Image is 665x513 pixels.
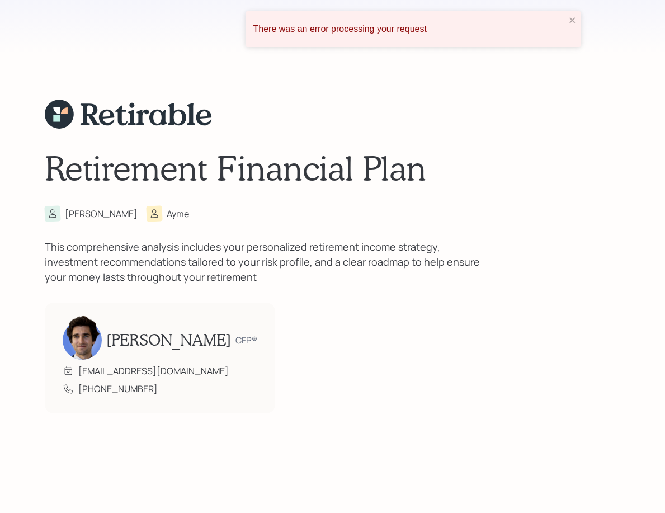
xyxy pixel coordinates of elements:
[106,331,231,350] h2: [PERSON_NAME]
[78,382,158,396] div: [PHONE_NUMBER]
[63,315,102,360] img: harrison-schaefer-headshot-2.png
[253,24,565,34] div: There was an error processing your request
[235,333,257,347] div: CFP®
[45,239,492,285] div: This comprehensive analysis includes your personalized retirement income strategy, investment rec...
[167,207,189,220] div: Ayme
[45,148,620,188] h1: Retirement Financial Plan
[569,16,577,26] button: close
[78,364,229,378] div: [EMAIL_ADDRESS][DOMAIN_NAME]
[65,207,138,220] div: [PERSON_NAME]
